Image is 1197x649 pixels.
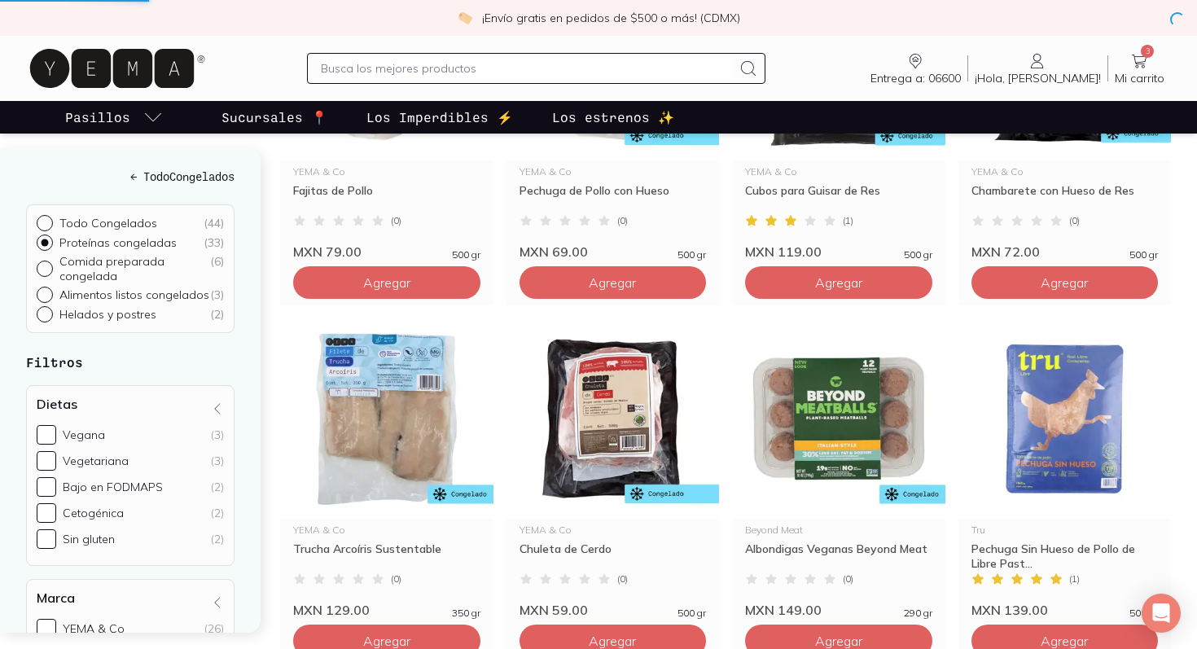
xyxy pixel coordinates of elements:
[745,183,932,213] div: Cubos para Guisar de Res
[520,183,707,213] div: Pechuga de Pollo con Hueso
[293,183,480,213] div: Fajitas de Pollo
[1129,608,1158,618] span: 500 gr
[1041,633,1088,649] span: Agregar
[971,266,1159,299] button: Agregar
[971,525,1159,535] div: Tru
[293,525,480,535] div: YEMA & Co
[391,216,401,226] span: ( 0 )
[63,480,163,494] div: Bajo en FODMAPS
[975,71,1101,86] span: ¡Hola, [PERSON_NAME]!
[617,574,628,584] span: ( 0 )
[37,590,75,606] h4: Marca
[65,107,130,127] p: Pasillos
[745,525,932,535] div: Beyond Meat
[211,532,224,546] div: (2)
[293,167,480,177] div: YEMA & Co
[366,107,513,127] p: Los Imperdibles ⚡️
[280,318,493,519] img: Trucha Arcoíris Sustentable
[63,454,129,468] div: Vegetariana
[204,235,224,250] div: ( 33 )
[520,525,707,535] div: YEMA & Co
[732,318,945,519] img: Albondigas Veganas Beyond Meat
[63,506,124,520] div: Cetogénica
[218,101,331,134] a: Sucursales 📍
[59,307,156,322] p: Helados y postres
[971,183,1159,213] div: Chambarete con Hueso de Res
[293,542,480,571] div: Trucha Arcoíris Sustentable
[363,274,410,291] span: Agregar
[864,51,967,86] a: Entrega a: 06600
[59,216,157,230] p: Todo Congelados
[1141,45,1154,58] span: 3
[971,167,1159,177] div: YEMA & Co
[210,287,224,302] div: ( 3 )
[745,266,932,299] button: Agregar
[37,451,56,471] input: Vegetariana(3)
[617,216,628,226] span: ( 0 )
[745,167,932,177] div: YEMA & Co
[971,542,1159,571] div: Pechuga Sin Hueso de Pollo de Libre Past...
[815,274,862,291] span: Agregar
[904,608,932,618] span: 290 gr
[971,243,1040,260] span: MXN 72.00
[589,274,636,291] span: Agregar
[482,10,740,26] p: ¡Envío gratis en pedidos de $500 o más! (CDMX)
[26,168,235,185] a: ← TodoCongelados
[211,428,224,442] div: (3)
[971,602,1048,618] span: MXN 139.00
[958,318,1172,618] a: Pechuga de Pollo sin Hueso TruTruPechuga Sin Hueso de Pollo de Libre Past...(1)MXN 139.00500 gr
[732,318,945,618] a: Albondigas Veganas Beyond MeatBeyond MeatAlbondigas Veganas Beyond Meat(0)MXN 149.00290 gr
[280,318,493,618] a: Trucha Arcoíris SustentableYEMA & CoTrucha Arcoíris Sustentable(0)MXN 129.00350 gr
[520,542,707,571] div: Chuleta de Cerdo
[211,506,224,520] div: (2)
[37,503,56,523] input: Cetogénica(2)
[843,574,853,584] span: ( 0 )
[221,107,327,127] p: Sucursales 📍
[1142,594,1181,633] div: Open Intercom Messenger
[26,168,235,185] h5: ← Todo Congelados
[1108,51,1171,86] a: 3Mi carrito
[37,619,56,638] input: YEMA & Co(26)
[1115,71,1164,86] span: Mi carrito
[843,216,853,226] span: ( 1 )
[59,287,209,302] p: Alimentos listos congelados
[458,11,472,25] img: check
[677,608,706,618] span: 500 gr
[520,266,707,299] button: Agregar
[204,621,224,636] div: (26)
[210,307,224,322] div: ( 2 )
[520,602,588,618] span: MXN 59.00
[204,216,224,230] div: ( 44 )
[1129,250,1158,260] span: 500 gr
[870,71,961,86] span: Entrega a: 06600
[293,602,370,618] span: MXN 129.00
[815,633,862,649] span: Agregar
[37,477,56,497] input: Bajo en FODMAPS(2)
[63,621,125,636] div: YEMA & Co
[745,243,822,260] span: MXN 119.00
[59,254,210,283] p: Comida preparada congelada
[63,532,115,546] div: Sin gluten
[37,396,77,412] h4: Dietas
[37,529,56,549] input: Sin gluten(2)
[59,235,177,250] p: Proteínas congeladas
[1069,216,1080,226] span: ( 0 )
[968,51,1107,86] a: ¡Hola, [PERSON_NAME]!
[506,318,720,618] a: 32704 chuleta de cerdo yemaYEMA & CoChuleta de Cerdo(0)MXN 59.00500 gr
[1069,574,1080,584] span: ( 1 )
[452,608,480,618] span: 350 gr
[321,59,731,78] input: Busca los mejores productos
[452,250,480,260] span: 500 gr
[363,101,516,134] a: Los Imperdibles ⚡️
[391,574,401,584] span: ( 0 )
[293,266,480,299] button: Agregar
[958,318,1172,519] img: Pechuga de Pollo sin Hueso Tru
[552,107,674,127] p: Los estrenos ✨
[210,254,224,283] div: ( 6 )
[26,354,83,370] strong: Filtros
[904,250,932,260] span: 500 gr
[211,480,224,494] div: (2)
[745,602,822,618] span: MXN 149.00
[506,318,720,519] img: 32704 chuleta de cerdo yema
[549,101,677,134] a: Los estrenos ✨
